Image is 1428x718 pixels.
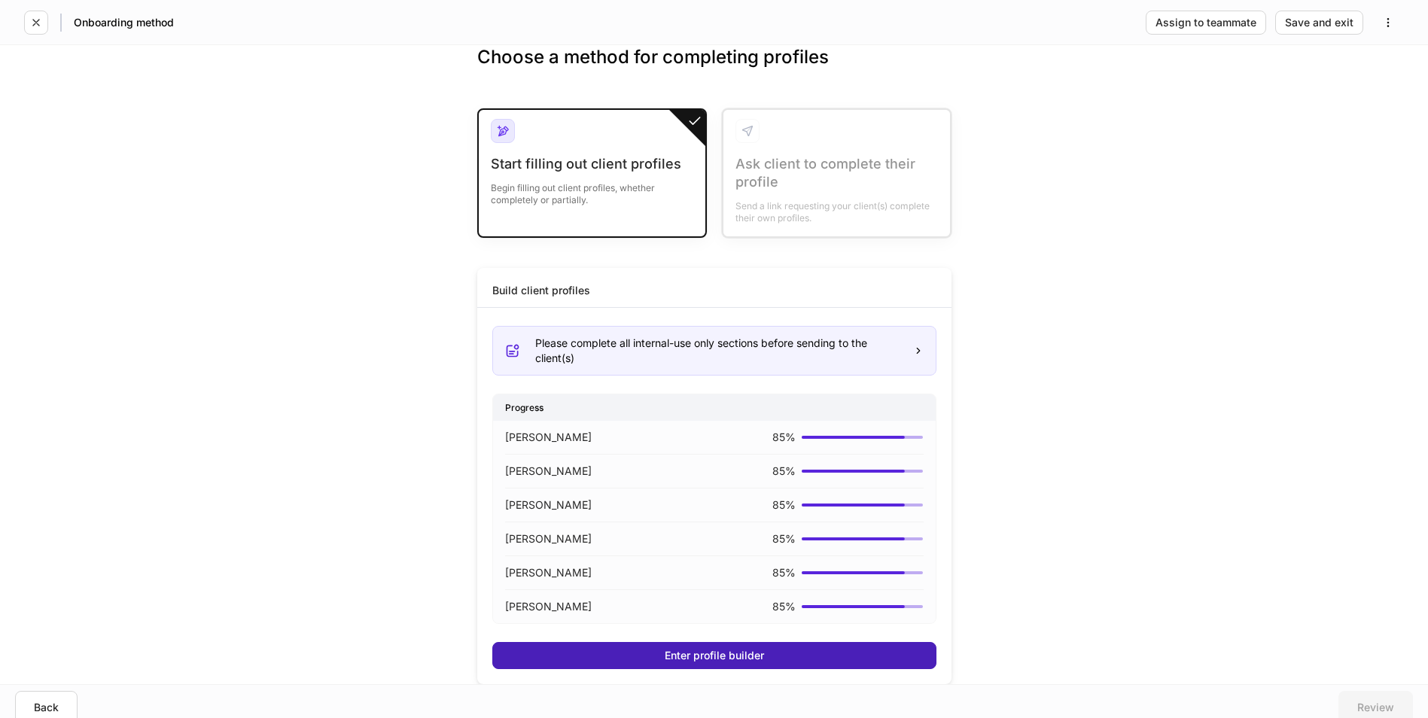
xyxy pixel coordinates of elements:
div: Enter profile builder [665,650,764,661]
p: 85 % [772,599,796,614]
h3: Choose a method for completing profiles [477,45,951,93]
p: [PERSON_NAME] [505,531,592,546]
div: Please complete all internal-use only sections before sending to the client(s) [535,336,901,366]
p: [PERSON_NAME] [505,430,592,445]
div: Back [34,702,59,713]
div: Build client profiles [492,283,590,298]
p: 85 % [772,464,796,479]
p: 85 % [772,497,796,513]
p: 85 % [772,430,796,445]
p: [PERSON_NAME] [505,464,592,479]
div: Progress [493,394,936,421]
div: Assign to teammate [1155,17,1256,28]
button: Save and exit [1275,11,1363,35]
p: 85 % [772,565,796,580]
p: [PERSON_NAME] [505,497,592,513]
button: Assign to teammate [1146,11,1266,35]
p: [PERSON_NAME] [505,599,592,614]
p: 85 % [772,531,796,546]
h5: Onboarding method [74,15,174,30]
div: Save and exit [1285,17,1353,28]
p: [PERSON_NAME] [505,565,592,580]
div: Begin filling out client profiles, whether completely or partially. [491,173,693,206]
button: Enter profile builder [492,642,936,669]
div: Start filling out client profiles [491,155,693,173]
